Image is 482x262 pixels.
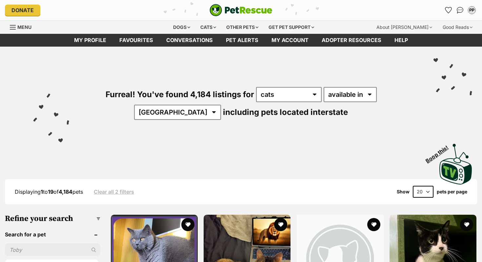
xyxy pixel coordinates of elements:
button: favourite [181,218,194,231]
div: Other pets [222,21,263,34]
strong: 19 [48,188,53,195]
img: logo-cat-932fe2b9b8326f06289b0f2fb663e598f794de774fb13d1741a6617ecf9a85b4.svg [210,4,272,16]
ul: Account quick links [443,5,477,15]
a: Menu [10,21,36,33]
img: chat-41dd97257d64d25036548639549fe6c8038ab92f7586957e7f3b1b290dea8141.svg [457,7,464,13]
a: My profile [68,34,113,47]
a: Boop this! [439,138,472,186]
span: Furreal! You've found 4,184 listings for [106,90,254,99]
span: Displaying to of pets [15,188,83,195]
div: Good Reads [438,21,477,34]
div: Get pet support [264,21,319,34]
a: Help [388,34,414,47]
span: Show [397,189,410,194]
a: Adopter resources [315,34,388,47]
header: Search for a pet [5,231,100,237]
label: pets per page [437,189,467,194]
span: Menu [17,24,31,30]
button: favourite [367,218,380,231]
input: Toby [5,244,100,256]
strong: 4,184 [59,188,72,195]
div: PP [469,7,475,13]
div: Dogs [169,21,195,34]
h3: Refine your search [5,214,100,223]
button: My account [467,5,477,15]
img: PetRescue TV logo [439,144,472,185]
a: Pet alerts [219,34,265,47]
a: Favourites [113,34,160,47]
a: conversations [160,34,219,47]
a: My account [265,34,315,47]
div: About [PERSON_NAME] [372,21,437,34]
a: PetRescue [210,4,272,16]
a: Conversations [455,5,465,15]
a: Favourites [443,5,453,15]
button: favourite [274,218,287,231]
a: Clear all 2 filters [94,189,134,195]
div: Cats [196,21,221,34]
button: favourite [460,218,473,231]
span: Boop this! [425,140,455,164]
span: including pets located interstate [223,107,348,117]
strong: 1 [41,188,43,195]
a: Donate [5,5,40,16]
